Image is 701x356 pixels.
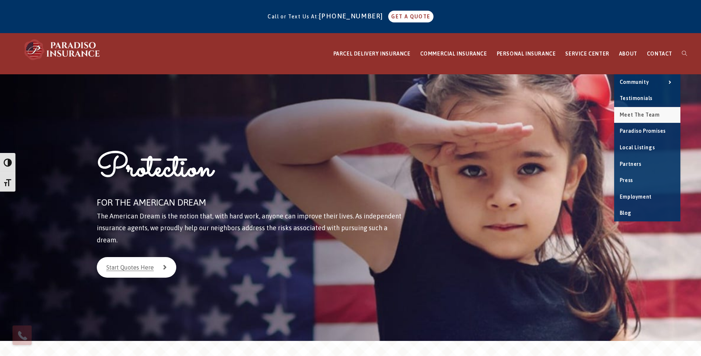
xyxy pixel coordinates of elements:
a: Press [614,172,680,189]
a: Meet the Team [614,107,680,123]
span: Employment [620,194,652,200]
a: CONTACT [642,33,677,74]
span: SERVICE CENTER [565,51,609,57]
span: The American Dream is the notion that, with hard work, anyone can improve their lives. As indepen... [97,212,401,244]
span: Community [620,79,649,85]
span: COMMERCIAL INSURANCE [420,51,487,57]
a: Paradiso Promises [614,123,680,139]
span: Press [620,177,633,183]
a: Employment [614,189,680,205]
a: ABOUT [614,33,642,74]
span: Paradiso Promises [620,128,666,134]
span: Call or Text Us At: [268,14,319,19]
a: SERVICE CENTER [560,33,614,74]
a: Testimonials [614,90,680,107]
span: Blog [620,210,631,216]
span: Testimonials [620,95,652,101]
a: COMMERCIAL INSURANCE [415,33,492,74]
a: Partners [614,156,680,172]
a: PARCEL DELIVERY INSURANCE [329,33,415,74]
a: GET A QUOTE [388,11,433,22]
img: Paradiso Insurance [22,39,103,61]
span: ABOUT [619,51,637,57]
a: Local Listings [614,140,680,156]
span: Local Listings [620,145,655,150]
span: CONTACT [647,51,672,57]
img: Phone icon [17,330,28,341]
span: Partners [620,161,641,167]
span: Meet the Team [620,112,660,118]
a: Start Quotes Here [97,257,176,278]
a: [PHONE_NUMBER] [319,12,387,20]
h1: Protection [97,148,405,195]
span: PERSONAL INSURANCE [497,51,556,57]
a: Community [614,74,680,90]
span: FOR THE AMERICAN DREAM [97,197,206,207]
span: PARCEL DELIVERY INSURANCE [333,51,411,57]
a: PERSONAL INSURANCE [492,33,561,74]
a: Blog [614,205,680,221]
